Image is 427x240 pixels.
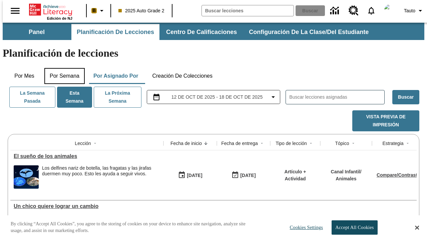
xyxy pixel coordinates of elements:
[3,23,424,40] div: Subbarra de navegación
[71,24,159,40] button: Planificación de lecciones
[274,168,317,182] p: Artículo + Actividad
[331,175,362,182] p: Animales
[92,6,96,15] span: B
[147,68,218,84] button: Creación de colecciones
[377,172,417,178] a: Compare/Contrast
[161,24,242,40] button: Centro de calificaciones
[77,28,154,36] span: Planificación de lecciones
[380,2,401,19] button: Escoja un nuevo avatar
[171,94,263,101] span: 12 de oct de 2025 - 18 de oct de 2025
[401,5,427,17] button: Perfil/Configuración
[47,16,72,20] span: Edición de NJ
[349,139,357,147] button: Sort
[345,2,363,20] a: Centro de recursos, Se abrirá en una pestaña nueva.
[240,171,256,180] div: [DATE]
[249,28,369,36] span: Configuración de la clase/del estudiante
[258,139,266,147] button: Sort
[202,139,210,147] button: Sort
[3,47,424,59] h1: Planificación de lecciones
[335,140,349,147] div: Tópico
[244,24,374,40] button: Configuración de la clase/del estudiante
[118,7,164,14] span: 2025 Auto Grade 2
[29,3,72,16] a: Portada
[9,87,55,108] button: La semana pasada
[150,93,278,101] button: Seleccione el intervalo de fechas opción del menú
[276,140,307,147] div: Tipo de lección
[44,68,85,84] button: Por semana
[363,2,380,19] a: Notificaciones
[384,4,397,17] img: avatar image
[94,87,141,108] button: La próxima semana
[75,140,91,147] div: Lección
[42,165,160,189] div: Los delfines nariz de botella, las fragatas y las jirafas duermen muy poco. Esto les ayuda a segu...
[289,92,384,102] input: Buscar lecciones asignadas
[284,221,326,234] button: Cookies Settings
[3,24,375,40] div: Subbarra de navegación
[5,1,25,21] button: Abrir el menú lateral
[14,165,39,189] img: Fotos de una fragata, dos delfines nariz de botella y una jirafa sobre un fondo de noche estrellada.
[326,2,345,20] a: Centro de información
[415,225,419,231] button: Close
[11,221,256,234] p: By clicking “Accept All Cookies”, you agree to the storing of cookies on your device to enhance s...
[29,28,45,36] span: Panel
[89,5,108,17] button: Boost El color de la clase es anaranjado claro. Cambiar el color de la clase.
[187,171,202,180] div: [DATE]
[352,110,419,131] button: Vista previa de impresión
[14,153,160,159] div: El sueño de los animales
[307,139,315,147] button: Sort
[14,203,160,209] div: Un chico quiere lograr un cambio
[166,28,237,36] span: Centro de calificaciones
[221,140,258,147] div: Fecha de entrega
[8,68,41,84] button: Por mes
[88,68,144,84] button: Por asignado por
[269,93,277,101] svg: Collapse Date Range Filter
[202,5,294,16] input: Buscar campo
[176,169,204,182] button: 10/15/25: Primer día en que estuvo disponible la lección
[229,169,258,182] button: 10/15/25: Último día en que podrá accederse la lección
[404,7,415,14] span: Tauto
[91,139,99,147] button: Sort
[42,165,160,177] div: Los delfines nariz de botella, las fragatas y las jirafas duermen muy poco. Esto les ayuda a segu...
[57,87,92,108] button: Esta semana
[14,153,160,159] a: El sueño de los animales, Lecciones
[332,220,377,235] button: Accept All Cookies
[3,24,70,40] button: Panel
[14,203,160,209] a: Un chico quiere lograr un cambio, Lecciones
[331,168,362,175] p: Canal Infantil /
[392,90,419,104] button: Buscar
[170,140,202,147] div: Fecha de inicio
[382,140,403,147] div: Estrategia
[404,139,412,147] button: Sort
[29,2,72,20] div: Portada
